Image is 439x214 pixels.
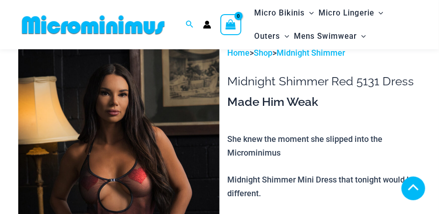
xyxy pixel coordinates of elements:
[319,1,374,25] span: Micro Lingerie
[228,46,421,60] p: > >
[254,1,305,25] span: Micro Bikinis
[374,1,383,25] span: Menu Toggle
[254,25,280,48] span: Outers
[203,21,211,29] a: Account icon link
[228,94,421,110] h3: Made Him Weak
[292,25,368,48] a: Mens SwimwearMenu ToggleMenu Toggle
[294,25,357,48] span: Mens Swimwear
[280,25,289,48] span: Menu Toggle
[277,48,345,57] a: Midnight Shimmer
[316,1,386,25] a: Micro LingerieMenu ToggleMenu Toggle
[186,19,194,31] a: Search icon link
[254,48,273,57] a: Shop
[252,25,292,48] a: OutersMenu ToggleMenu Toggle
[305,1,314,25] span: Menu Toggle
[220,14,241,35] a: View Shopping Cart, empty
[228,74,421,89] h1: Midnight Shimmer Red 5131 Dress
[252,1,316,25] a: Micro BikinisMenu ToggleMenu Toggle
[18,15,168,35] img: MM SHOP LOGO FLAT
[357,25,366,48] span: Menu Toggle
[228,48,250,57] a: Home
